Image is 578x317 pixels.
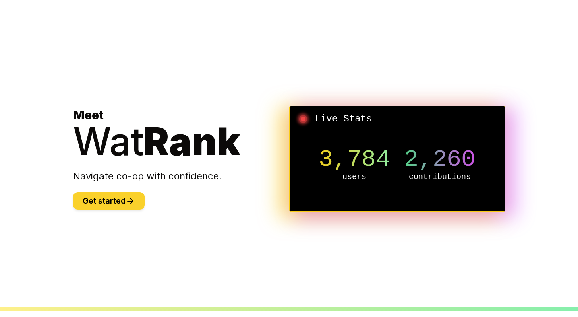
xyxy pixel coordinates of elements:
[73,197,145,205] a: Get started
[73,108,289,160] h1: Meet
[312,148,397,171] p: 3,784
[73,192,145,210] button: Get started
[296,113,499,125] h2: Live Stats
[312,171,397,183] p: users
[73,118,144,164] span: Wat
[144,118,240,164] span: Rank
[73,170,289,183] p: Navigate co-op with confidence.
[397,171,483,183] p: contributions
[397,148,483,171] p: 2,260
